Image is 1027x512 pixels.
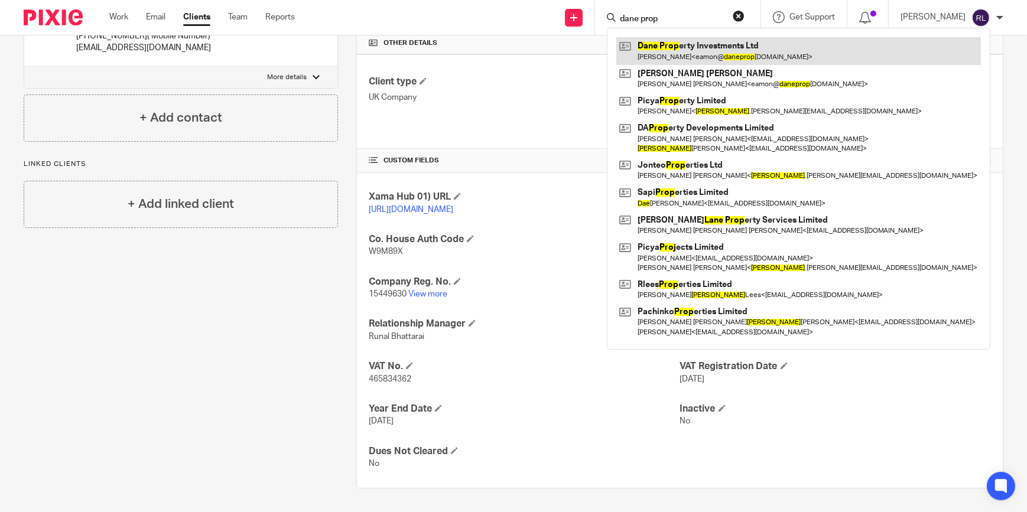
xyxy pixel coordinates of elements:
[369,318,680,330] h4: Relationship Manager
[369,191,680,203] h4: Xama Hub 01) URL
[383,38,437,48] span: Other details
[971,8,990,27] img: svg%3E
[369,360,680,373] h4: VAT No.
[265,11,295,23] a: Reports
[76,30,211,42] p: [PHONE_NUMBER]( Mobile Number)
[369,206,453,214] a: [URL][DOMAIN_NAME]
[228,11,248,23] a: Team
[369,233,680,246] h4: Co. House Auth Code
[76,42,211,54] p: [EMAIL_ADDRESS][DOMAIN_NAME]
[733,10,745,22] button: Clear
[680,417,691,425] span: No
[369,459,379,468] span: No
[408,290,447,298] a: View more
[789,13,835,21] span: Get Support
[369,290,407,298] span: 15449630
[369,445,680,458] h4: Dues Not Cleared
[267,73,307,82] p: More details
[680,375,705,383] span: [DATE]
[369,332,424,341] span: Runal Bhattarai
[901,11,966,23] p: [PERSON_NAME]
[146,11,165,23] a: Email
[619,14,725,25] input: Search
[369,247,403,256] span: W9M89X
[128,195,234,213] h4: + Add linked client
[183,11,210,23] a: Clients
[369,76,680,88] h4: Client type
[369,403,680,415] h4: Year End Date
[109,11,128,23] a: Work
[24,9,83,25] img: Pixie
[369,375,411,383] span: 465834362
[369,276,680,288] h4: Company Reg. No.
[139,109,222,127] h4: + Add contact
[369,156,680,165] h4: CUSTOM FIELDS
[680,403,991,415] h4: Inactive
[369,92,680,103] p: UK Company
[369,417,394,425] span: [DATE]
[680,360,991,373] h4: VAT Registration Date
[24,159,338,169] p: Linked clients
